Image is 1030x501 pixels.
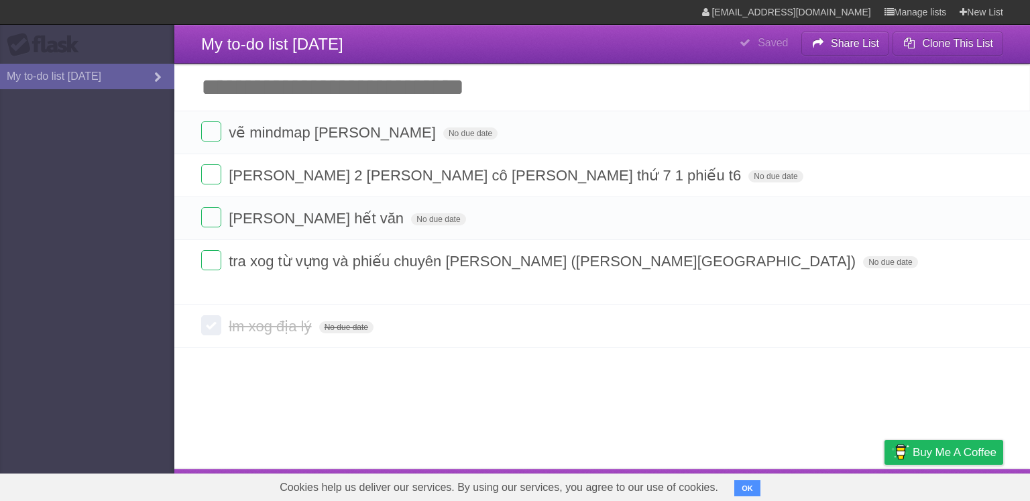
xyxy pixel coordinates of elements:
label: Done [201,121,221,142]
span: vẽ mindmap [PERSON_NAME] [229,124,439,141]
span: No due date [319,321,374,333]
button: Clone This List [893,32,1003,56]
label: Done [201,315,221,335]
a: Developers [750,472,805,498]
span: No due date [748,170,803,182]
label: Done [201,207,221,227]
span: Buy me a coffee [913,441,996,464]
span: Cookies help us deliver our services. By using our services, you agree to our use of cookies. [266,474,732,501]
span: No due date [443,127,498,140]
button: OK [734,480,760,496]
span: My to-do list [DATE] [201,35,343,53]
img: Buy me a coffee [891,441,909,463]
span: [PERSON_NAME] hết văn [229,210,407,227]
a: Terms [821,472,851,498]
span: No due date [411,213,465,225]
b: Clone This List [922,38,993,49]
a: Privacy [867,472,902,498]
button: Share List [801,32,890,56]
label: Done [201,164,221,184]
span: tra xog từ vựng và phiếu chuyên [PERSON_NAME] ([PERSON_NAME][GEOGRAPHIC_DATA]) [229,253,859,270]
a: About [706,472,734,498]
a: Buy me a coffee [884,440,1003,465]
span: No due date [863,256,917,268]
a: Suggest a feature [919,472,1003,498]
span: [PERSON_NAME] 2 [PERSON_NAME] cô [PERSON_NAME] thứ 7 1 phiếu t6 [229,167,744,184]
b: Share List [831,38,879,49]
b: Saved [758,37,788,48]
label: Done [201,250,221,270]
span: lm xog địa lý [229,318,314,335]
div: Flask [7,33,87,57]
